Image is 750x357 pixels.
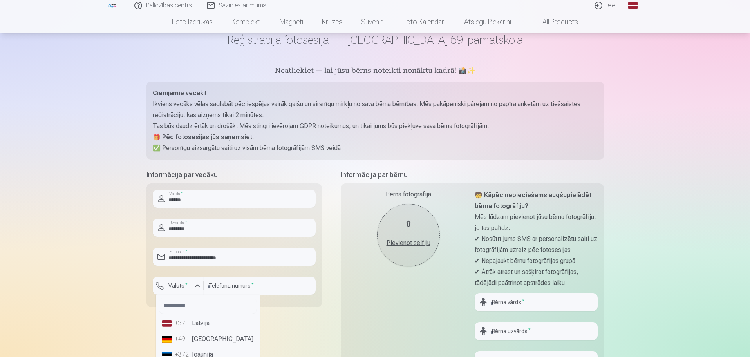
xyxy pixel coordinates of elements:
[153,133,254,141] strong: 🎁 Pēc fotosesijas jūs saņemsiet:
[108,3,117,8] img: /fa1
[475,212,598,234] p: Mēs lūdzam pievienot jūsu bērna fotogrāfiju, jo tas palīdz:
[393,11,455,33] a: Foto kalendāri
[153,89,206,97] strong: Cienījamie vecāki!
[475,256,598,266] p: ✔ Nepajaukt bērnu fotogrāfijas grupā
[153,143,598,154] p: ✅ Personīgu aizsargātu saiti uz visām bērna fotogrāfijām SMS veidā
[175,319,190,328] div: +371
[146,66,604,77] h5: Neatliekiet — lai jūsu bērns noteikti nonāktu kadrā! 📸✨
[153,99,598,121] p: Ikviens vecāks vēlas saglabāt pēc iespējas vairāk gaišu un sirsnīgu mirkļu no sava bērna bērnības...
[341,169,604,180] h5: Informācija par bērnu
[475,234,598,256] p: ✔ Nosūtīt jums SMS ar personalizētu saiti uz fotogrāfijām uzreiz pēc fotosesijas
[475,266,598,288] p: ✔ Ātrāk atrast un sašķirot fotogrāfijas, tādējādi paātrinot apstrādes laiku
[377,204,440,266] button: Pievienot selfiju
[222,11,270,33] a: Komplekti
[159,331,257,347] li: [GEOGRAPHIC_DATA]
[165,282,191,290] label: Valsts
[270,11,313,33] a: Magnēti
[146,169,322,180] h5: Informācija par vecāku
[385,238,432,248] div: Pievienot selfiju
[175,334,190,344] div: +49
[163,11,222,33] a: Foto izdrukas
[153,277,204,295] button: Valsts*
[159,315,257,331] li: Latvija
[146,33,604,47] h1: Reģistrācija fotosesijai — [GEOGRAPHIC_DATA] 69. pamatskola
[352,11,393,33] a: Suvenīri
[455,11,520,33] a: Atslēgu piekariņi
[475,191,591,210] strong: 🧒 Kāpēc nepieciešams augšupielādēt bērna fotogrāfiju?
[520,11,587,33] a: All products
[313,11,352,33] a: Krūzes
[347,190,470,199] div: Bērna fotogrāfija
[153,121,598,132] p: Tas būs daudz ērtāk un drošāk. Mēs stingri ievērojam GDPR noteikumus, un tikai jums būs piekļuve ...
